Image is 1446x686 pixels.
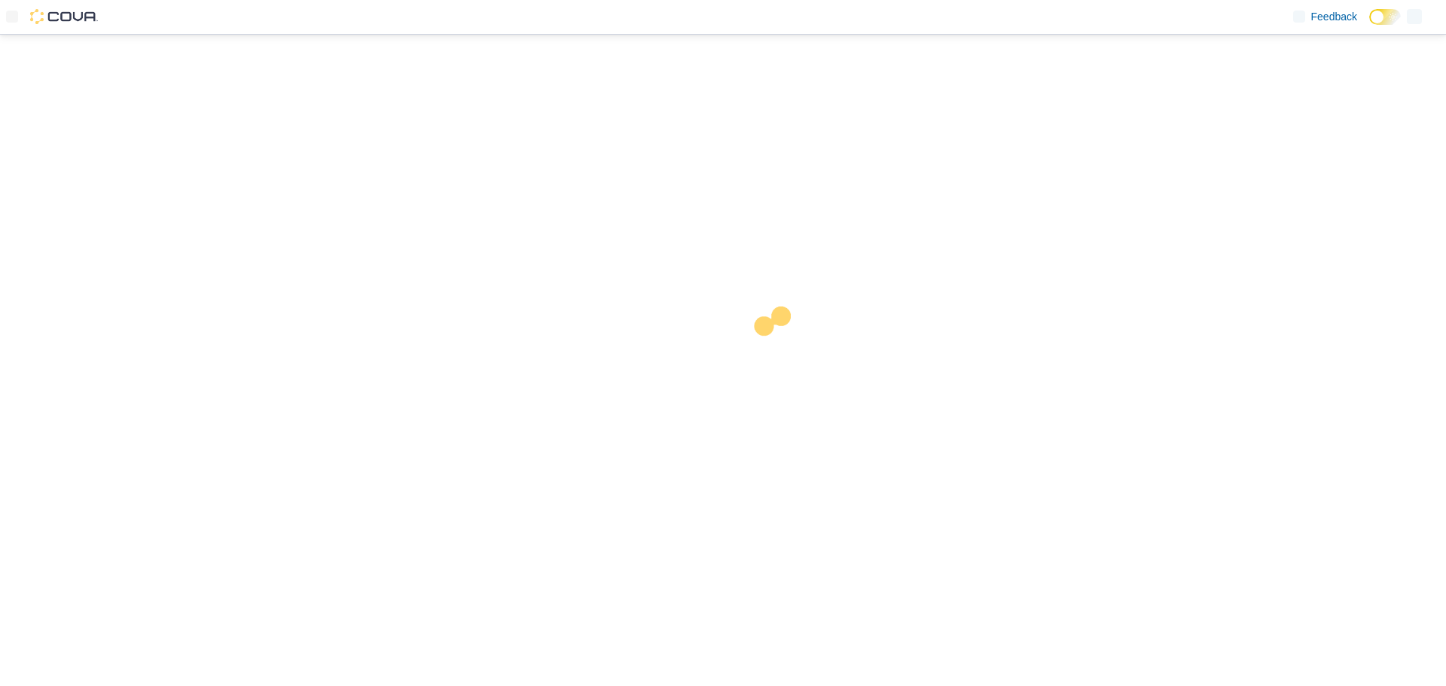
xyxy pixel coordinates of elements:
a: Feedback [1287,2,1363,32]
input: Dark Mode [1369,9,1401,25]
img: cova-loader [723,295,836,408]
img: Cova [30,9,98,24]
span: Dark Mode [1369,25,1370,26]
span: Feedback [1311,9,1357,24]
